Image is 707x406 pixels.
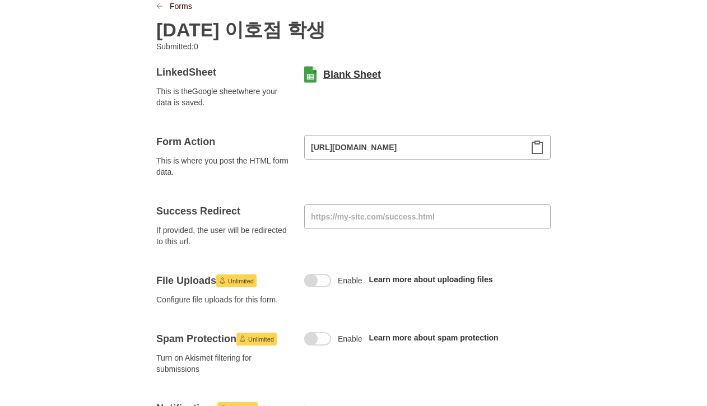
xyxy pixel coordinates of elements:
[239,335,246,342] svg: Launch
[156,352,291,375] span: Turn on Akismet filtering for submissions
[156,135,291,148] h4: Form Action
[156,41,345,52] p: Submitted: 0
[531,141,544,154] svg: Clipboard
[369,333,499,342] a: Learn more about spam protection
[156,225,291,247] span: If provided, the user will be redirected to this url.
[338,275,362,286] span: Enable
[219,277,226,284] svg: Launch
[156,155,291,178] span: This is where you post the HTML form data.
[156,18,325,41] h2: [DATE] 이호점 학생
[369,275,493,284] a: Learn more about uploading files
[323,68,381,81] a: Blank Sheet
[228,274,254,288] span: Unlimited
[156,294,291,305] span: Configure file uploads for this form.
[338,333,362,344] span: Enable
[156,66,291,79] h4: Linked Sheet
[156,204,291,218] h4: Success Redirect
[156,86,291,108] span: This is the Google sheet where your data is saved.
[156,274,291,287] h4: File Uploads
[156,3,163,10] svg: LinkPrevious
[248,333,274,346] span: Unlimited
[170,1,192,12] a: Forms
[304,204,551,229] input: https://my-site.com/success.html
[156,332,291,346] h4: Spam Protection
